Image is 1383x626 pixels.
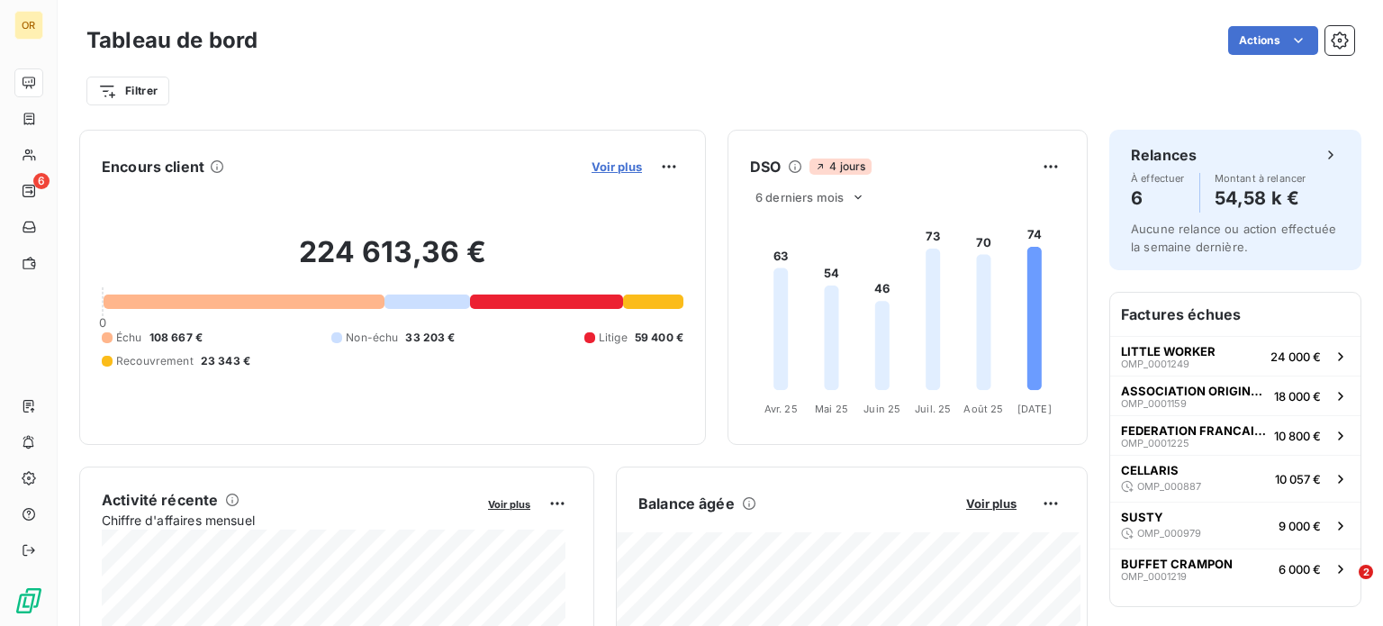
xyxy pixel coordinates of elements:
button: CELLARISOMP_00088710 057 € [1110,455,1360,502]
span: 6 derniers mois [755,190,844,204]
span: 33 203 € [405,330,455,346]
h6: Activité récente [102,489,218,511]
img: Logo LeanPay [14,586,43,615]
span: 23 343 € [201,353,250,369]
h4: 54,58 k € [1215,184,1306,213]
span: OMP_0001249 [1121,358,1189,369]
span: 18 000 € [1274,389,1321,404]
span: 10 800 € [1274,429,1321,443]
span: 10 057 € [1275,472,1321,486]
button: FEDERATION FRANCAISE DE TENNISOMP_000122510 800 € [1110,415,1360,455]
span: Litige [599,330,628,346]
button: Voir plus [586,159,647,175]
span: SUSTY [1121,510,1163,524]
span: À effectuer [1131,173,1185,184]
span: Voir plus [966,496,1017,511]
button: Actions [1228,26,1318,55]
button: BUFFET CRAMPONOMP_00012196 000 € [1110,549,1360,588]
tspan: Juil. 25 [915,403,951,415]
button: Voir plus [483,495,536,512]
span: LITTLE WORKER [1121,344,1216,358]
button: SUSTYOMP_0009799 000 € [1110,502,1360,549]
span: ASSOCIATION ORIGINE FRANCE GARANTIE [1121,384,1267,398]
span: OMP_0001159 [1121,398,1187,409]
div: OR [14,11,43,40]
span: OMP_0001225 [1121,438,1189,449]
span: OMP_000979 [1137,528,1201,539]
h3: Tableau de bord [86,24,258,57]
span: Recouvrement [116,353,194,369]
span: Chiffre d'affaires mensuel [102,511,475,530]
span: 2 [1359,565,1373,579]
span: 24 000 € [1270,349,1321,364]
button: LITTLE WORKEROMP_000124924 000 € [1110,336,1360,376]
button: Filtrer [86,77,169,105]
h6: DSO [750,156,781,177]
h6: Encours client [102,156,204,177]
span: 0 [99,315,106,330]
h6: Relances [1131,144,1197,166]
span: 9 000 € [1279,519,1321,533]
span: OMP_000887 [1137,481,1201,492]
span: 6 [33,173,50,189]
span: Échu [116,330,142,346]
button: ASSOCIATION ORIGINE FRANCE GARANTIEOMP_000115918 000 € [1110,376,1360,415]
h6: Factures échues [1110,293,1360,336]
h4: 6 [1131,184,1185,213]
span: Voir plus [592,159,642,174]
span: Non-échu [346,330,398,346]
span: Voir plus [488,498,530,511]
tspan: [DATE] [1017,403,1052,415]
tspan: Août 25 [963,403,1003,415]
h2: 224 613,36 € [102,234,683,288]
span: 4 jours [809,159,871,175]
span: OMP_0001219 [1121,571,1187,582]
iframe: Intercom live chat [1322,565,1365,608]
span: 59 400 € [635,330,683,346]
span: Aucune relance ou action effectuée la semaine dernière. [1131,222,1336,254]
button: Voir plus [961,495,1022,512]
h6: Balance âgée [638,493,735,514]
span: CELLARIS [1121,463,1179,477]
span: 6 000 € [1279,562,1321,576]
span: Montant à relancer [1215,173,1306,184]
tspan: Juin 25 [863,403,900,415]
tspan: Avr. 25 [764,403,798,415]
span: BUFFET CRAMPON [1121,557,1233,571]
tspan: Mai 25 [815,403,848,415]
span: FEDERATION FRANCAISE DE TENNIS [1121,423,1267,438]
span: 108 667 € [149,330,203,346]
